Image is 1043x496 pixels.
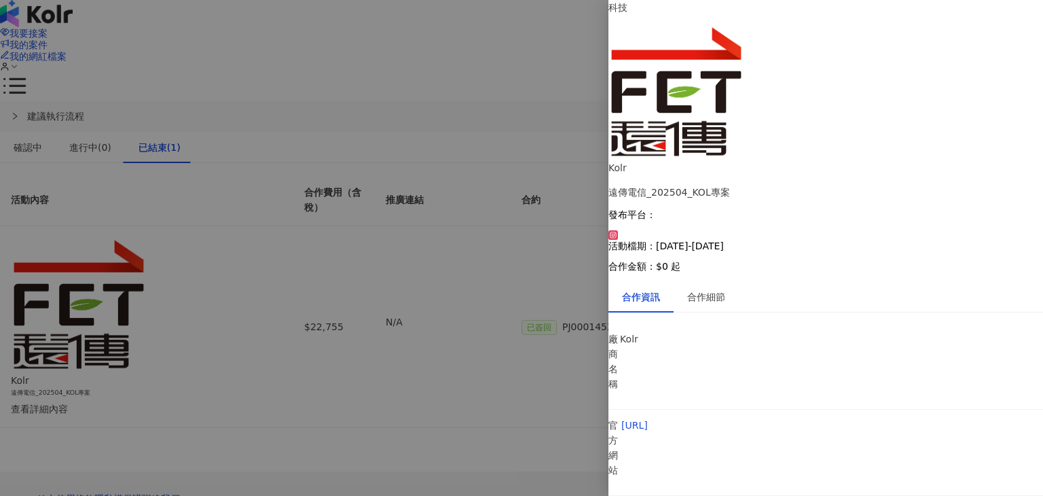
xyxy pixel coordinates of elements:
[608,332,613,391] p: 廠商名稱
[608,418,615,478] p: 官方網站
[620,332,672,347] p: Kolr
[608,24,744,160] img: 詳情請見進案需求
[608,160,1043,175] div: Kolr
[687,289,725,304] div: 合作細節
[608,209,1043,220] p: 發布平台：
[608,241,1043,251] p: 活動檔期：[DATE]-[DATE]
[608,261,1043,272] p: 合作金額： $0 起
[608,185,1043,200] div: 遠傳電信_202504_KOL專案
[622,289,660,304] div: 合作資訊
[621,420,648,431] a: [URL]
